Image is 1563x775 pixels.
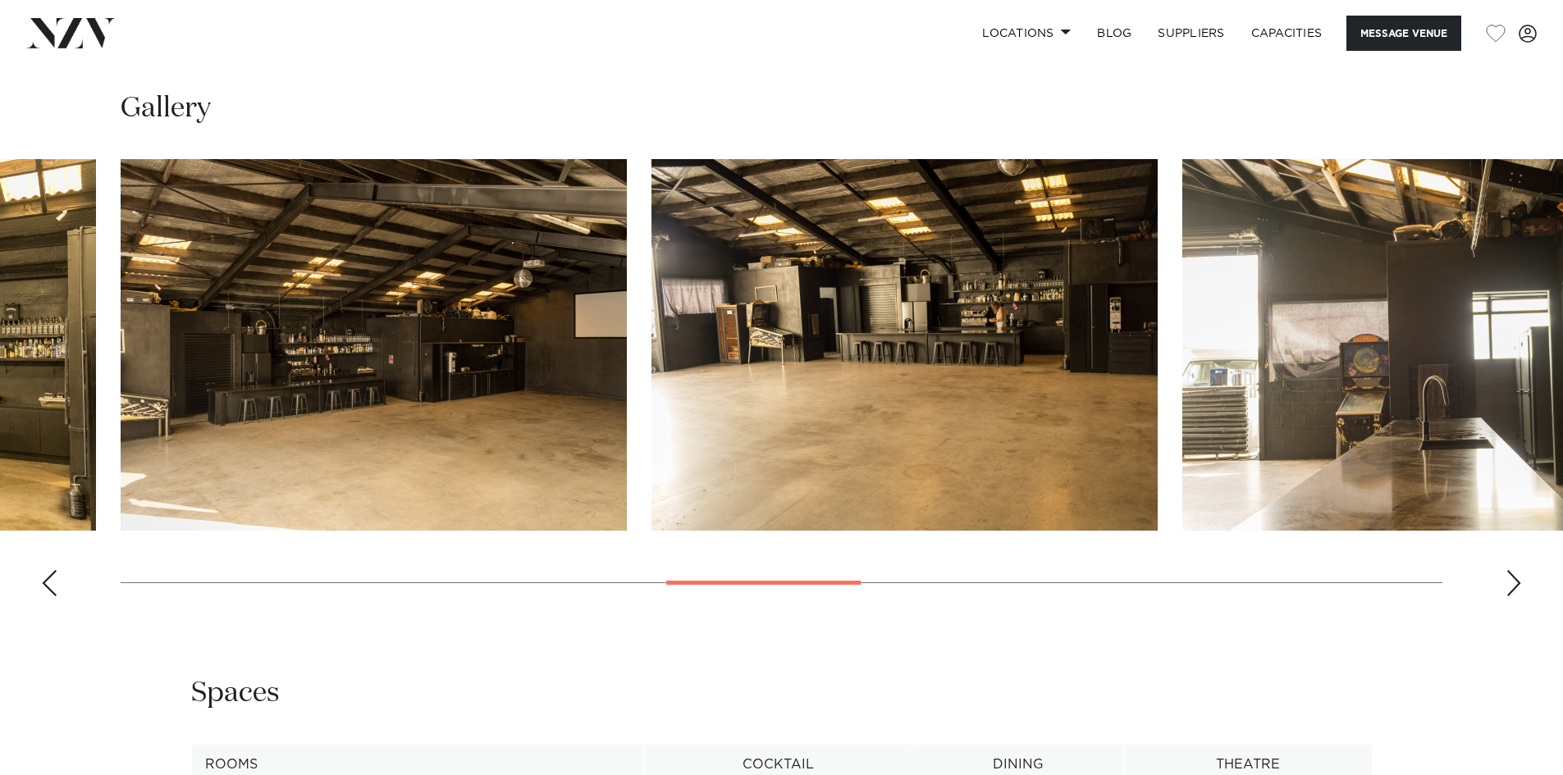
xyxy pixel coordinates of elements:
swiper-slide: 9 / 17 [651,159,1158,531]
a: BLOG [1084,16,1145,51]
a: Capacities [1238,16,1336,51]
a: SUPPLIERS [1145,16,1237,51]
h2: Gallery [121,90,211,127]
h2: Spaces [191,675,280,712]
a: Locations [969,16,1084,51]
swiper-slide: 8 / 17 [121,159,627,531]
button: Message Venue [1346,16,1461,51]
img: nzv-logo.png [26,18,116,48]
